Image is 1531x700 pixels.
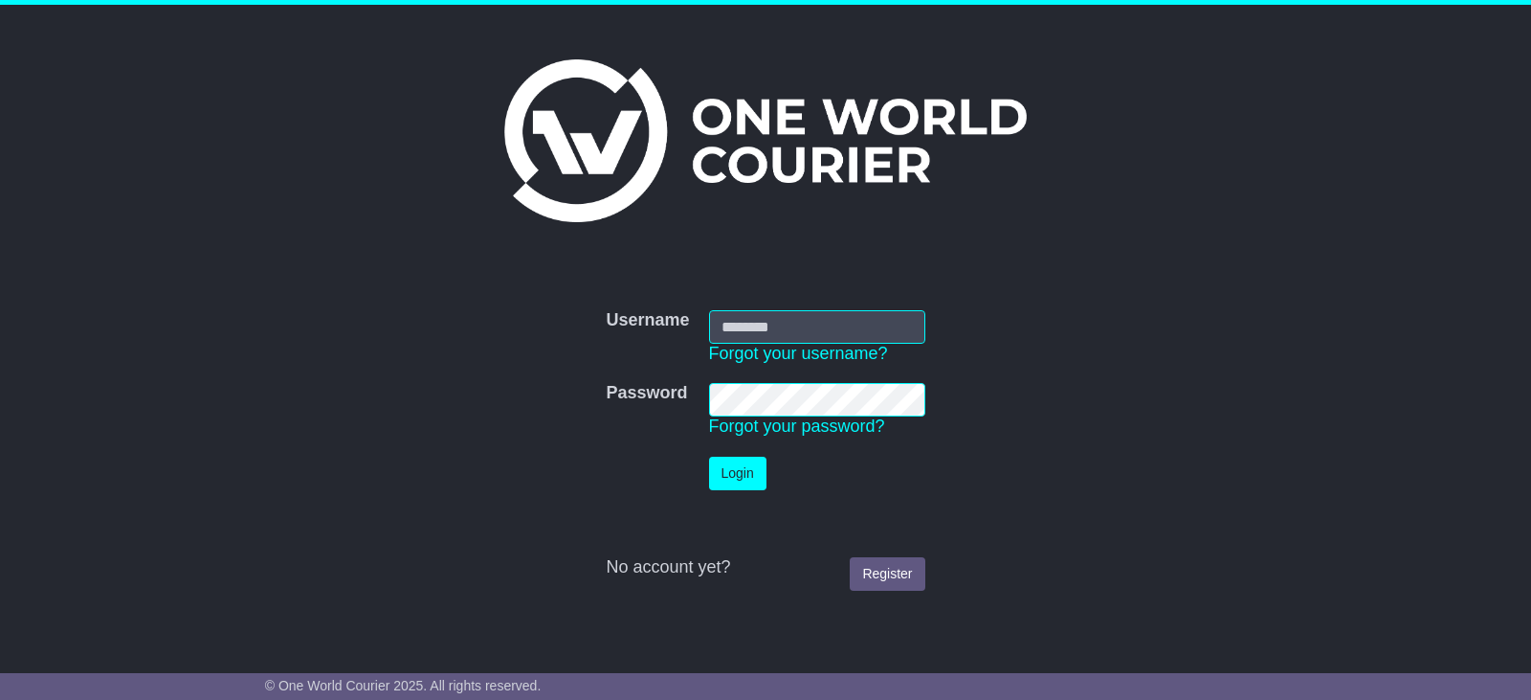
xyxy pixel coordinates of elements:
[606,557,924,578] div: No account yet?
[504,59,1027,222] img: One World
[709,457,766,490] button: Login
[606,383,687,404] label: Password
[709,344,888,363] a: Forgot your username?
[709,417,885,436] a: Forgot your password?
[606,310,689,331] label: Username
[850,557,924,591] a: Register
[265,678,542,693] span: © One World Courier 2025. All rights reserved.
